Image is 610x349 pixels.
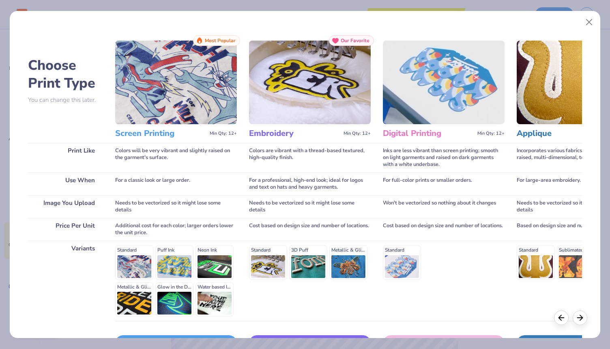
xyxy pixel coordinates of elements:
div: Needs to be vectorized so it might lose some details [115,195,237,218]
span: Min Qty: 12+ [210,131,237,136]
div: Colors will be very vibrant and slightly raised on the garment's surface. [115,143,237,172]
div: Colors are vibrant with a thread-based textured, high-quality finish. [249,143,371,172]
h3: Applique [517,128,608,139]
div: Print Like [28,143,103,172]
img: Digital Printing [383,41,505,124]
h2: Choose Print Type [28,56,103,92]
span: Our Favorite [341,38,369,43]
p: You can change this later. [28,97,103,103]
h3: Embroidery [249,128,340,139]
div: Cost based on design size and number of locations. [249,218,371,241]
div: Inks are less vibrant than screen printing; smooth on light garments and raised on dark garments ... [383,143,505,172]
span: Min Qty: 12+ [344,131,371,136]
img: Screen Printing [115,41,237,124]
div: Variants [28,241,103,321]
div: Image You Upload [28,195,103,218]
img: Embroidery [249,41,371,124]
h3: Screen Printing [115,128,206,139]
div: Use When [28,172,103,195]
div: Won't be vectorized so nothing about it changes [383,195,505,218]
div: For full-color prints or smaller orders. [383,172,505,195]
span: Min Qty: 12+ [477,131,505,136]
div: Price Per Unit [28,218,103,241]
span: Most Popular [205,38,236,43]
div: For a professional, high-end look; ideal for logos and text on hats and heavy garments. [249,172,371,195]
button: Close [582,15,597,30]
div: For a classic look or large order. [115,172,237,195]
div: Additional cost for each color; larger orders lower the unit price. [115,218,237,241]
h3: Digital Printing [383,128,474,139]
div: Cost based on design size and number of locations. [383,218,505,241]
div: Needs to be vectorized so it might lose some details [249,195,371,218]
